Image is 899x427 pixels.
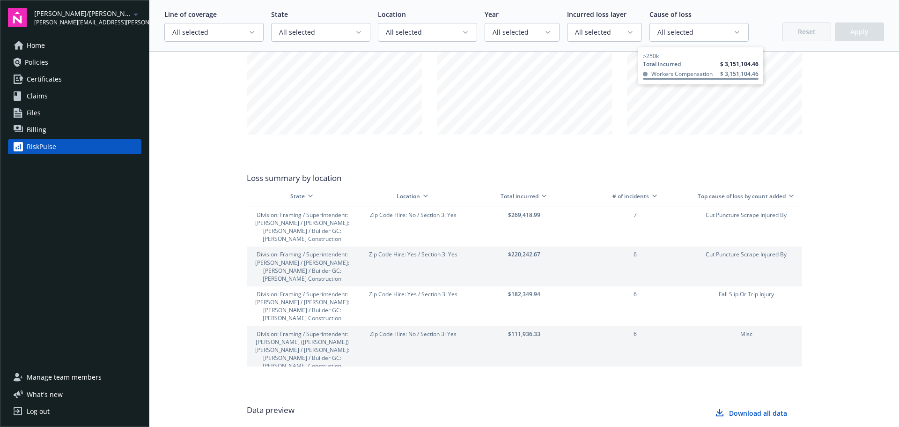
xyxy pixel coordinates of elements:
span: What ' s new [27,390,63,399]
button: Apply [835,22,884,41]
button: Download all data [699,404,802,423]
a: Policies [8,55,141,70]
span: Manage team members [27,370,102,385]
a: RiskPulse [8,139,141,154]
div: Cut Puncture Scrape Injured By [694,211,798,219]
a: Manage team members [8,370,141,385]
span: All selected [279,28,355,37]
span: Claims [27,89,48,104]
a: Claims [8,89,141,104]
span: Home [27,38,45,53]
div: Division: Framing / Superintendent: [PERSON_NAME] ([PERSON_NAME]) [PERSON_NAME] / [PERSON_NAME]: ... [251,330,354,370]
button: Location [361,192,465,200]
button: State [251,192,354,200]
div: $ 269,418.99 [472,211,576,219]
p: Line of coverage [164,9,264,19]
div: $ 111,936.33 [472,330,576,338]
span: Download all data [729,409,787,418]
a: Home [8,38,141,53]
span: Files [27,105,41,120]
div: Division: Framing / Superintendent: [PERSON_NAME] / [PERSON_NAME]: [PERSON_NAME] / Builder GC: [P... [251,290,354,322]
div: 6 [583,290,687,298]
p: Year [485,9,560,19]
div: 6 [583,330,687,338]
a: Billing [8,122,141,137]
span: All selected [172,28,248,37]
span: [PERSON_NAME]/[PERSON_NAME] Construction, Inc. [34,8,130,18]
div: Zip Code Hire: Yes / Section 3: Yes [361,250,465,258]
span: All selected [386,28,462,37]
a: arrowDropDown [130,8,141,20]
div: Misc [694,330,798,338]
div: Zip Code Hire: Yes / Section 3: Yes [361,290,465,298]
p: Incurred loss layer [567,9,642,19]
span: Billing [27,122,46,137]
div: Fall Slip Or Trip Injury [694,290,798,298]
div: 7 [583,211,687,219]
div: 6 [583,250,687,258]
span: All selected [493,28,544,37]
p: Location [378,9,477,19]
span: Certificates [27,72,62,87]
span: [PERSON_NAME][EMAIL_ADDRESS][PERSON_NAME][DOMAIN_NAME] [34,18,130,27]
div: $ 182,349.94 [472,290,576,298]
div: Division: Framing / Superintendent: [PERSON_NAME] / [PERSON_NAME]: [PERSON_NAME] / Builder GC: [P... [251,250,354,283]
div: Division: Framing / Superintendent: [PERSON_NAME] / [PERSON_NAME]: [PERSON_NAME] / Builder GC: [P... [251,211,354,243]
img: navigator-logo.svg [8,8,27,27]
button: Top cause of loss by count added [694,192,798,200]
div: Log out [27,404,50,419]
div: RiskPulse [27,139,56,154]
span: Data preview [247,404,295,423]
span: All selected [575,28,626,37]
p: State [271,9,370,19]
span: All selected [657,28,733,37]
a: Certificates [8,72,141,87]
span: Policies [25,55,48,70]
div: $ 220,242.67 [472,250,576,258]
p: Cause of loss [649,9,749,19]
div: Cut Puncture Scrape Injured By [694,250,798,258]
button: [PERSON_NAME]/[PERSON_NAME] Construction, Inc.[PERSON_NAME][EMAIL_ADDRESS][PERSON_NAME][DOMAIN_NA... [34,8,141,27]
a: Files [8,105,141,120]
div: Zip Code Hire: No / Section 3: Yes [361,211,465,219]
p: Loss summary by location [247,172,802,184]
button: What's new [8,390,78,399]
div: Zip Code Hire: No / Section 3: Yes [361,330,465,338]
button: # of incidents [583,192,687,200]
button: Total incurred [472,192,576,200]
